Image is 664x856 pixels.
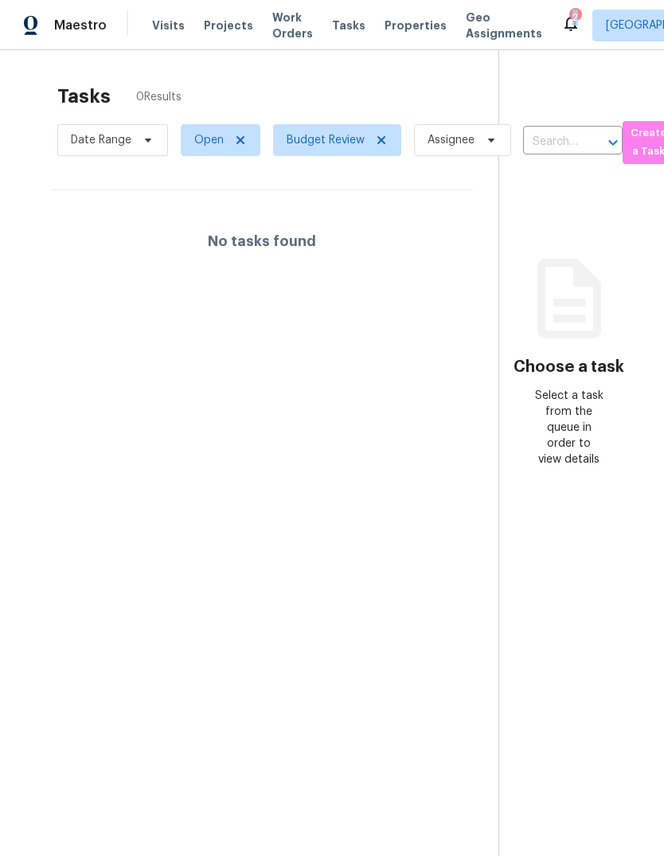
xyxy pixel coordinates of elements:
[71,132,131,148] span: Date Range
[385,18,447,33] span: Properties
[514,359,624,375] h3: Choose a task
[332,20,365,31] span: Tasks
[466,10,542,41] span: Geo Assignments
[204,18,253,33] span: Projects
[208,233,316,249] h4: No tasks found
[523,130,578,154] input: Search by address
[428,132,475,148] span: Assignee
[602,131,624,154] button: Open
[272,10,313,41] span: Work Orders
[54,18,107,33] span: Maestro
[287,132,365,148] span: Budget Review
[152,18,185,33] span: Visits
[534,388,603,467] div: Select a task from the queue in order to view details
[569,10,580,25] div: 2
[136,89,182,105] span: 0 Results
[194,132,224,148] span: Open
[57,88,111,104] h2: Tasks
